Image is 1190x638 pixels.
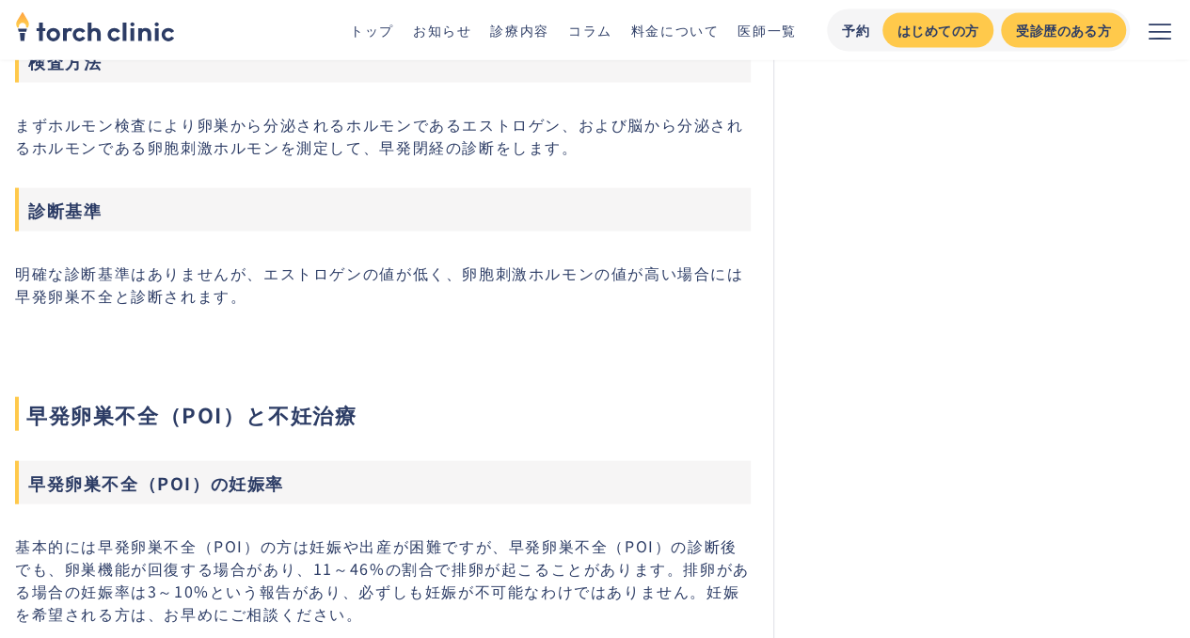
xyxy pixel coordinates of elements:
div: はじめての方 [897,21,978,40]
h3: 検査方法 [15,40,751,83]
h3: 診断基準 [15,188,751,231]
h3: 早発卵巣不全（POI）の妊娠率 [15,461,751,504]
a: 医師一覧 [738,21,796,40]
div: 予約 [842,21,871,40]
span: 早発卵巣不全（POI）と不妊治療 [15,397,751,431]
a: お知らせ [413,21,471,40]
a: はじめての方 [882,13,993,48]
p: まずホルモン検査により卵巣から分泌されるホルモンであるエストロゲン、および脳から分泌されるホルモンである卵胞刺激ホルモンを測定して、早発閉経の診断をします。 [15,113,751,158]
a: 受診歴のある方 [1001,13,1126,48]
a: 料金について [631,21,720,40]
a: 診療内容 [490,21,548,40]
p: 明確な診断基準はありませんが、エストロゲンの値が低く、卵胞刺激ホルモンの値が高い場合には早発卵巣不全と診断されます。 [15,262,751,307]
a: home [15,13,175,47]
img: torch clinic [15,6,175,47]
a: コラム [568,21,612,40]
p: 基本的には早発卵巣不全（POI）の方は妊娠や出産が困難ですが、早発卵巣不全（POI）の診断後でも、卵巣機能が回復する場合があり、11～46%の割合で排卵が起こることがあります。排卵がある場合の妊... [15,534,751,625]
a: トップ [350,21,394,40]
div: 受診歴のある方 [1016,21,1111,40]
